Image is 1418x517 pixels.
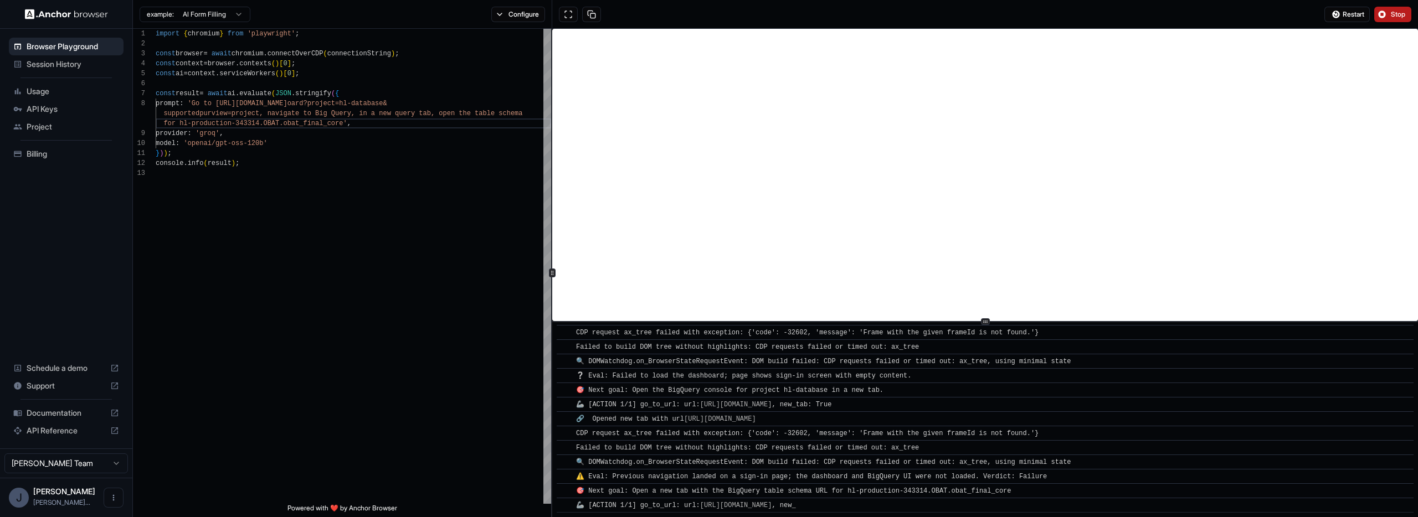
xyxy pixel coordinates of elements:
span: : [179,100,183,107]
span: connectionString [327,50,391,58]
span: context [176,60,203,68]
div: Billing [9,145,124,163]
span: : [176,139,179,147]
span: const [156,50,176,58]
div: Schedule a demo [9,359,124,377]
span: ) [160,149,163,157]
img: Anchor Logo [25,9,108,19]
span: ; [235,159,239,167]
span: ​ [562,428,568,439]
div: Documentation [9,404,124,422]
span: ​ [562,356,568,367]
span: ⚠️ Eval: Previous navigation landed on a sign‑in page; the dashboard and BigQuery UI were not loa... [576,473,1047,480]
span: 'Go to [URL][DOMAIN_NAME] [188,100,287,107]
span: chromium [188,30,220,38]
span: jackielee@hl.agency [33,498,90,506]
span: ) [391,50,395,58]
span: 0 [287,70,291,77]
span: console [156,159,183,167]
span: CDP request ax_tree failed with exception: {'code': -32602, 'message': 'Frame with the given fram... [576,329,1039,337]
span: Schedule a demo [27,363,106,374]
span: ; [395,50,399,58]
div: API Keys [9,100,124,118]
span: ) [275,60,279,68]
div: 13 [133,168,145,178]
span: const [156,60,176,68]
div: 8 [133,99,145,108]
span: ( [323,50,327,58]
span: 🦾 [ACTION 1/1] go_to_url: url: , new_ [576,502,796,509]
span: result [208,159,232,167]
div: Browser Playground [9,38,124,55]
span: Powered with ❤️ by Anchor Browser [287,504,397,517]
span: ) [163,149,167,157]
span: ​ [562,413,568,425]
div: 6 [133,79,145,89]
div: Project [9,118,124,136]
span: Project [27,121,119,132]
span: ​ [562,327,568,338]
span: . [235,90,239,97]
span: await [208,90,228,97]
span: result [176,90,199,97]
span: ( [203,159,207,167]
span: = [203,50,207,58]
div: Usage [9,82,124,100]
button: Open menu [104,488,124,508]
span: Restart [1343,10,1364,19]
div: 3 [133,49,145,59]
span: ( [331,90,335,97]
span: n a new query tab, open the table schema [363,110,522,117]
span: 0 [283,60,287,68]
span: supportedpurview=project, navigate to Big Query, i [163,110,363,117]
span: context [188,70,215,77]
span: = [183,70,187,77]
span: ​ [562,385,568,396]
span: . [235,60,239,68]
span: chromium [232,50,264,58]
span: example: [147,10,174,19]
span: ( [271,60,275,68]
span: browser [208,60,235,68]
span: ] [287,60,291,68]
span: ] [291,70,295,77]
span: API Keys [27,104,119,115]
span: Billing [27,148,119,159]
span: ) [279,70,283,77]
span: ; [168,149,172,157]
span: ​ [562,442,568,453]
span: } [219,30,223,38]
span: ​ [562,457,568,468]
span: Documentation [27,407,106,418]
span: ( [271,90,275,97]
span: ​ [562,370,568,381]
button: Open in full screen [559,7,578,22]
span: [ [279,60,283,68]
span: = [203,60,207,68]
span: info [188,159,204,167]
span: contexts [239,60,271,68]
a: [URL][DOMAIN_NAME] [684,415,756,423]
div: J [9,488,29,508]
span: JSON [275,90,291,97]
span: Failed to build DOM tree without highlights: CDP requests failed or timed out: ax_tree [576,343,919,351]
span: const [156,90,176,97]
span: model [156,139,176,147]
span: { [335,90,339,97]
button: Configure [491,7,545,22]
button: Restart [1324,7,1370,22]
button: Stop [1374,7,1411,22]
span: } [156,149,160,157]
span: ( [275,70,279,77]
span: Usage [27,86,119,97]
span: ) [232,159,235,167]
span: from [228,30,244,38]
span: Session History [27,59,119,70]
div: 1 [133,29,145,39]
div: 7 [133,89,145,99]
span: 🦾 [ACTION 1/1] go_to_url: url: , new_tab: True [576,401,832,409]
span: Stop [1391,10,1406,19]
div: 9 [133,128,145,138]
span: ​ [562,500,568,511]
span: for hl-production-343314.OBAT.obat_final_core' [163,120,347,127]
